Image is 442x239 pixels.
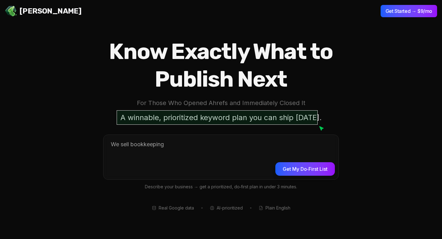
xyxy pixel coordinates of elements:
[217,205,243,211] span: AI-prioritized
[103,183,339,190] p: Describe your business → get a prioritized, do‑first plan in under 3 minutes.
[159,205,194,211] span: Real Google data
[83,98,359,108] p: For Those Who Opened Ahrefs and Immediately Closed It
[5,5,17,17] img: Jello SEO Logo
[83,38,359,93] h1: Know Exactly What to Publish Next
[20,6,81,16] span: [PERSON_NAME]
[275,162,335,176] button: Get My Do‑First List
[117,110,325,125] p: A winnable, prioritized keyword plan you can ship [DATE].
[266,205,290,211] span: Plain English
[381,5,437,17] button: Get Started → $9/mo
